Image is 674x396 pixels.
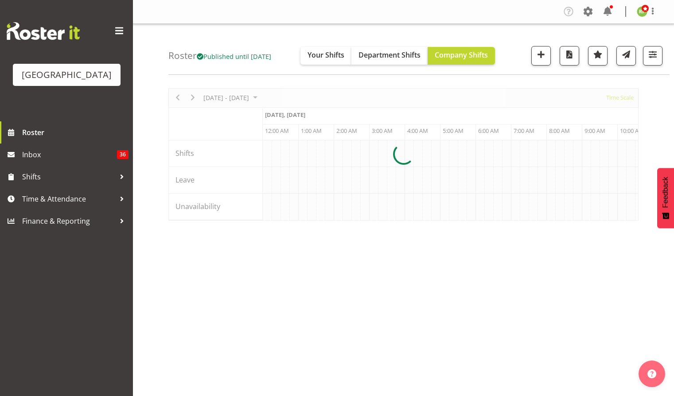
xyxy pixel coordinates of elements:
[588,46,608,66] button: Highlight an important date within the roster.
[22,68,112,82] div: [GEOGRAPHIC_DATA]
[647,369,656,378] img: help-xxl-2.png
[637,6,647,17] img: richard-freeman9074.jpg
[7,22,80,40] img: Rosterit website logo
[300,47,351,65] button: Your Shifts
[560,46,579,66] button: Download a PDF of the roster according to the set date range.
[351,47,428,65] button: Department Shifts
[22,126,129,139] span: Roster
[657,168,674,228] button: Feedback - Show survey
[643,46,662,66] button: Filter Shifts
[308,50,344,60] span: Your Shifts
[168,50,271,61] h4: Roster
[22,170,115,183] span: Shifts
[197,52,271,61] span: Published until [DATE]
[435,50,488,60] span: Company Shifts
[22,148,117,161] span: Inbox
[22,214,115,228] span: Finance & Reporting
[117,150,129,159] span: 36
[428,47,495,65] button: Company Shifts
[22,192,115,206] span: Time & Attendance
[662,177,670,208] span: Feedback
[531,46,551,66] button: Add a new shift
[358,50,421,60] span: Department Shifts
[616,46,636,66] button: Send a list of all shifts for the selected filtered period to all rostered employees.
